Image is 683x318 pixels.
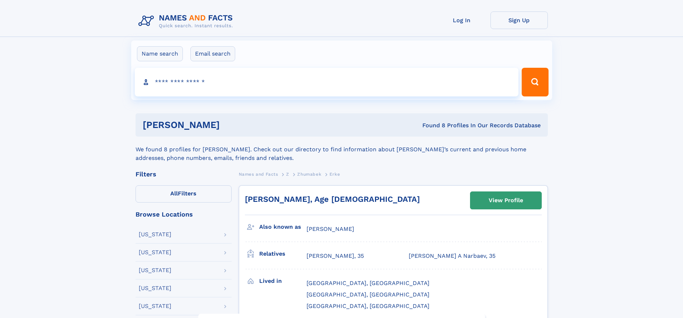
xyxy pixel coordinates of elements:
[136,137,548,162] div: We found 8 profiles for [PERSON_NAME]. Check out our directory to find information about [PERSON_...
[135,68,519,96] input: search input
[136,185,232,203] label: Filters
[433,11,490,29] a: Log In
[297,172,321,177] span: Zhumabek
[137,46,183,61] label: Name search
[409,252,495,260] a: [PERSON_NAME] A Narbaev, 35
[143,120,321,129] h1: [PERSON_NAME]
[307,226,354,232] span: [PERSON_NAME]
[190,46,235,61] label: Email search
[259,248,307,260] h3: Relatives
[170,190,178,197] span: All
[259,275,307,287] h3: Lived in
[522,68,548,96] button: Search Button
[139,285,171,291] div: [US_STATE]
[297,170,321,179] a: Zhumabek
[139,250,171,255] div: [US_STATE]
[139,232,171,237] div: [US_STATE]
[245,195,420,204] a: [PERSON_NAME], Age [DEMOGRAPHIC_DATA]
[490,11,548,29] a: Sign Up
[307,291,430,298] span: [GEOGRAPHIC_DATA], [GEOGRAPHIC_DATA]
[307,280,430,286] span: [GEOGRAPHIC_DATA], [GEOGRAPHIC_DATA]
[286,172,289,177] span: Z
[239,170,278,179] a: Names and Facts
[136,211,232,218] div: Browse Locations
[321,122,541,129] div: Found 8 Profiles In Our Records Database
[136,11,239,31] img: Logo Names and Facts
[286,170,289,179] a: Z
[307,252,364,260] a: [PERSON_NAME], 35
[259,221,307,233] h3: Also known as
[470,192,541,209] a: View Profile
[139,303,171,309] div: [US_STATE]
[489,192,523,209] div: View Profile
[136,171,232,177] div: Filters
[307,303,430,309] span: [GEOGRAPHIC_DATA], [GEOGRAPHIC_DATA]
[329,172,340,177] span: Erke
[139,267,171,273] div: [US_STATE]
